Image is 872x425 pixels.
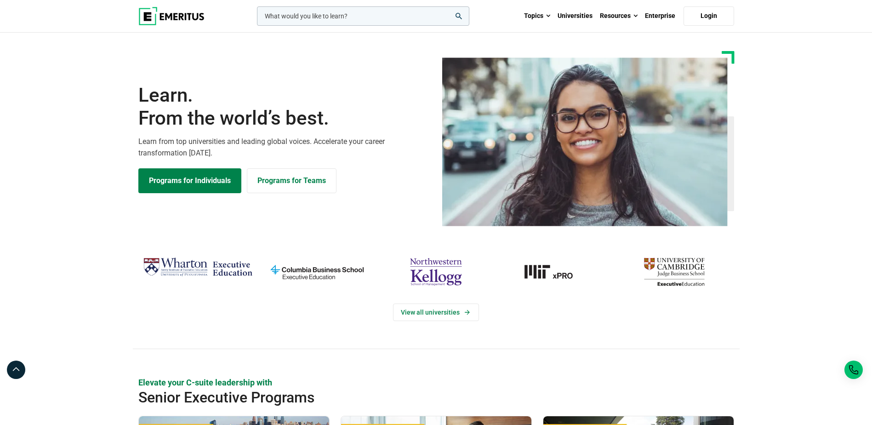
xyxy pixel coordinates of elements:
p: Learn from top universities and leading global voices. Accelerate your career transformation [DATE]. [138,136,431,159]
span: From the world’s best. [138,107,431,130]
a: MIT-xPRO [500,254,610,290]
a: View Universities [393,304,479,321]
h2: Senior Executive Programs [138,388,674,407]
p: Elevate your C-suite leadership with [138,377,734,388]
a: Explore for Business [247,168,336,193]
img: MIT xPRO [500,254,610,290]
img: northwestern-kellogg [381,254,491,290]
a: Login [684,6,734,26]
input: woocommerce-product-search-field-0 [257,6,469,26]
a: Explore Programs [138,168,241,193]
h1: Learn. [138,84,431,130]
img: Learn from the world's best [442,57,728,226]
img: columbia-business-school [262,254,372,290]
img: Wharton Executive Education [143,254,253,281]
img: cambridge-judge-business-school [619,254,729,290]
